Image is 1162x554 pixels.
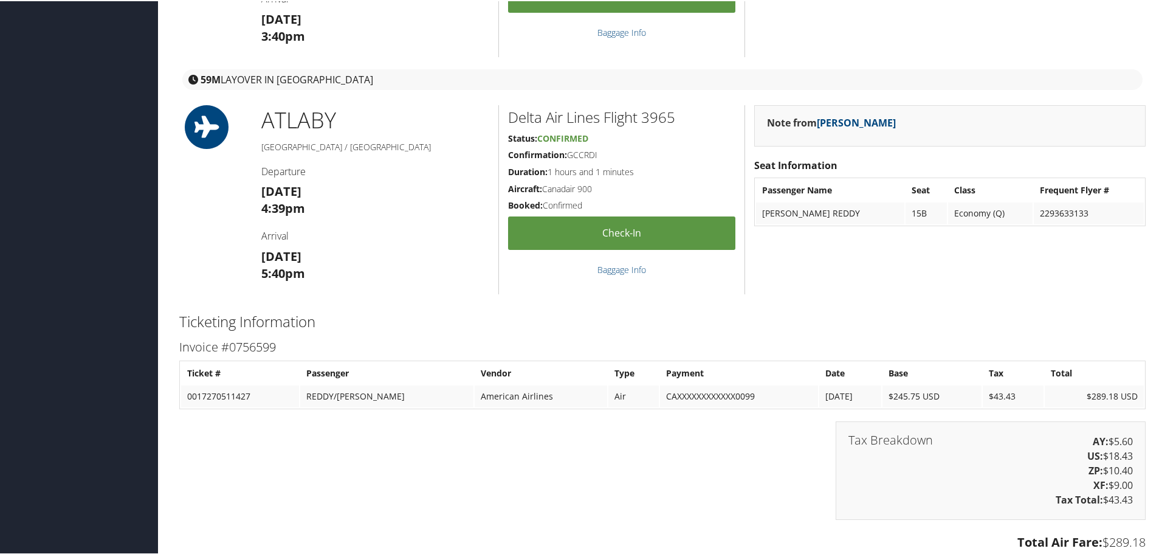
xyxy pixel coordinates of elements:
[1045,384,1144,406] td: $289.18 USD
[508,131,537,143] strong: Status:
[181,361,299,383] th: Ticket #
[882,384,982,406] td: $245.75 USD
[261,247,301,263] strong: [DATE]
[537,131,588,143] span: Confirmed
[906,178,947,200] th: Seat
[508,106,735,126] h2: Delta Air Lines Flight 3965
[660,384,818,406] td: CAXXXXXXXXXXXX0099
[179,533,1146,550] h3: $289.18
[848,433,933,445] h3: Tax Breakdown
[181,384,299,406] td: 0017270511427
[819,361,881,383] th: Date
[754,158,837,171] strong: Seat Information
[182,68,1143,89] div: layover in [GEOGRAPHIC_DATA]
[1088,463,1103,476] strong: ZP:
[508,148,735,160] h5: GCCRDI
[261,182,301,198] strong: [DATE]
[1087,448,1103,462] strong: US:
[261,164,489,177] h4: Departure
[261,140,489,152] h5: [GEOGRAPHIC_DATA] / [GEOGRAPHIC_DATA]
[261,199,305,215] strong: 4:39pm
[508,198,735,210] h5: Confirmed
[608,361,659,383] th: Type
[819,384,881,406] td: [DATE]
[261,10,301,26] strong: [DATE]
[300,361,473,383] th: Passenger
[882,361,982,383] th: Base
[475,361,607,383] th: Vendor
[508,148,567,159] strong: Confirmation:
[508,182,542,193] strong: Aircraft:
[756,201,904,223] td: [PERSON_NAME] REDDY
[1045,361,1144,383] th: Total
[948,201,1033,223] td: Economy (Q)
[508,215,735,249] a: Check-in
[1034,178,1144,200] th: Frequent Flyer #
[983,384,1043,406] td: $43.43
[660,361,818,383] th: Payment
[608,384,659,406] td: Air
[1093,434,1109,447] strong: AY:
[1034,201,1144,223] td: 2293633133
[475,384,607,406] td: American Airlines
[508,198,543,210] strong: Booked:
[261,27,305,43] strong: 3:40pm
[597,263,646,274] a: Baggage Info
[261,104,489,134] h1: ATL ABY
[817,115,896,128] a: [PERSON_NAME]
[261,228,489,241] h4: Arrival
[767,115,896,128] strong: Note from
[508,165,548,176] strong: Duration:
[906,201,947,223] td: 15B
[1017,533,1102,549] strong: Total Air Fare:
[179,310,1146,331] h2: Ticketing Information
[179,338,1146,355] h3: Invoice #0756599
[597,26,646,37] a: Baggage Info
[1056,492,1103,505] strong: Tax Total:
[1093,477,1109,491] strong: XF:
[508,182,735,194] h5: Canadair 900
[948,178,1033,200] th: Class
[836,420,1146,519] div: $5.60 $18.43 $10.40 $9.00 $43.43
[983,361,1043,383] th: Tax
[201,72,221,85] strong: 59M
[300,384,473,406] td: REDDY/[PERSON_NAME]
[508,165,735,177] h5: 1 hours and 1 minutes
[756,178,904,200] th: Passenger Name
[261,264,305,280] strong: 5:40pm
